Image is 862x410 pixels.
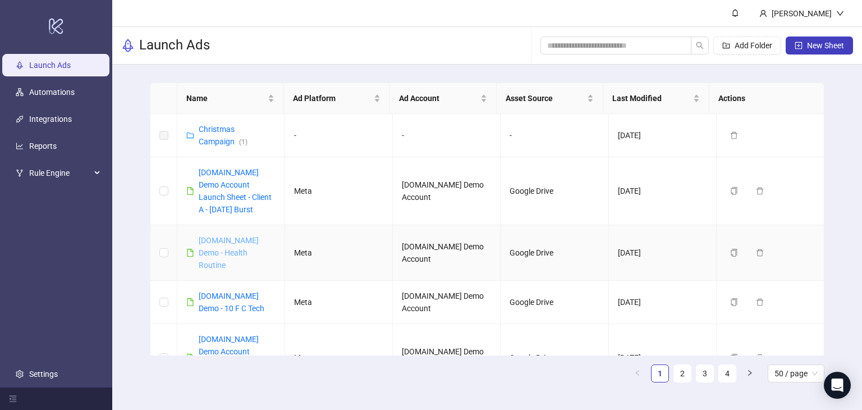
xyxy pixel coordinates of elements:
span: file [186,249,194,257]
span: delete [730,131,738,139]
td: [DOMAIN_NAME] Demo Account [393,324,501,392]
span: bell [731,9,739,17]
td: Google Drive [501,225,608,281]
td: Meta [285,157,393,225]
a: [DOMAIN_NAME] Demo - 10 F C Tech [199,291,264,313]
td: - [393,114,501,157]
span: down [836,10,844,17]
td: Meta [285,324,393,392]
span: Last Modified [612,92,691,104]
td: - [285,114,393,157]
span: file [186,354,194,362]
td: Google Drive [501,281,608,324]
a: 3 [696,365,713,382]
span: search [696,42,704,49]
a: 1 [652,365,668,382]
span: delete [756,249,764,257]
a: 4 [719,365,736,382]
button: right [741,365,759,382]
td: [DOMAIN_NAME] Demo Account [393,157,501,225]
span: right [746,370,753,376]
span: copy [730,354,738,362]
span: file [186,187,194,195]
a: Christmas Campaign(1) [199,125,247,146]
span: plus-square [795,42,803,49]
th: Ad Account [390,83,497,114]
a: Settings [29,370,58,379]
span: folder-add [722,42,730,49]
h3: Launch Ads [139,37,210,54]
a: Launch Ads [29,61,71,70]
td: Meta [285,281,393,324]
th: Name [177,83,284,114]
span: delete [756,187,764,195]
td: [DATE] [609,157,717,225]
span: delete [756,354,764,362]
a: [DOMAIN_NAME] Demo Account Launch Sheet - Client A - [DATE] Burst [199,335,272,381]
span: copy [730,187,738,195]
span: menu-fold [9,395,17,403]
li: Next Page [741,365,759,382]
div: [PERSON_NAME] [767,7,836,20]
a: Automations [29,88,75,97]
a: Reports [29,142,57,151]
li: 2 [673,365,691,382]
span: folder [186,131,194,139]
span: user [759,10,767,17]
a: [DOMAIN_NAME] Demo Account Launch Sheet - Client A - [DATE] Burst [199,168,272,214]
span: Rule Engine [29,162,91,184]
span: fork [16,169,24,177]
span: 50 / page [774,365,818,382]
li: 3 [696,365,714,382]
button: Add Folder [713,37,781,54]
span: ( 1 ) [239,138,247,146]
div: Page Size [768,365,824,382]
a: Integrations [29,115,72,124]
span: delete [756,298,764,306]
span: Add Folder [735,41,772,50]
div: Open Intercom Messenger [824,372,851,399]
li: Previous Page [629,365,646,382]
th: Ad Platform [284,83,391,114]
span: file [186,298,194,306]
th: Actions [709,83,816,114]
span: New Sheet [807,41,844,50]
th: Last Modified [603,83,710,114]
td: Google Drive [501,157,608,225]
td: [DATE] [609,324,717,392]
span: Ad Platform [293,92,372,104]
td: [DOMAIN_NAME] Demo Account [393,225,501,281]
td: [DATE] [609,281,717,324]
li: 4 [718,365,736,382]
td: [DATE] [609,225,717,281]
span: Name [186,92,265,104]
a: [DOMAIN_NAME] Demo - Health Routine [199,236,259,270]
li: 1 [651,365,669,382]
a: 2 [674,365,691,382]
td: Meta [285,225,393,281]
td: Google Drive [501,324,608,392]
span: rocket [121,39,135,52]
td: - [501,114,608,157]
td: [DATE] [609,114,717,157]
span: copy [730,298,738,306]
button: New Sheet [786,37,853,54]
span: Asset Source [506,92,585,104]
button: left [629,365,646,382]
span: Ad Account [399,92,478,104]
td: [DOMAIN_NAME] Demo Account [393,281,501,324]
th: Asset Source [497,83,603,114]
span: copy [730,249,738,257]
span: left [634,370,641,376]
